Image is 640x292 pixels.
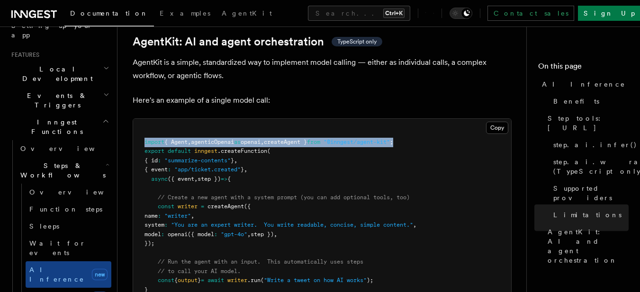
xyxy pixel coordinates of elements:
[247,277,261,283] span: .run
[144,157,158,164] span: { id
[8,51,39,59] span: Features
[8,117,102,136] span: Inngest Functions
[234,157,237,164] span: ,
[168,148,191,154] span: default
[158,268,241,274] span: // to call your AI model.
[222,9,272,17] span: AgentKit
[247,231,251,238] span: ,
[261,277,264,283] span: (
[164,139,188,145] span: { Agent
[144,240,154,247] span: });
[178,203,198,210] span: writer
[29,239,86,257] span: Wait for events
[29,266,84,283] span: AI Inference
[154,3,216,26] a: Examples
[70,9,148,17] span: Documentation
[550,153,629,180] a: step.ai.wrap() (TypeScript only)
[191,139,234,145] span: agenticOpenai
[17,140,111,157] a: Overview
[188,231,214,238] span: ({ model
[8,17,111,44] a: Setting up your app
[241,166,244,173] span: }
[337,38,377,45] span: TypeScript only
[207,277,224,283] span: await
[383,9,405,18] kbd: Ctrl+K
[174,166,241,173] span: "app/ticket.created"
[486,122,508,134] button: Copy
[64,3,154,27] a: Documentation
[26,218,111,235] a: Sleeps
[251,231,274,238] span: step })
[92,269,108,280] span: new
[538,61,629,76] h4: On this page
[550,180,629,206] a: Supported providers
[244,203,251,210] span: ({
[267,148,270,154] span: (
[164,221,168,228] span: :
[544,223,629,269] a: AgentKit: AI and agent orchestration
[487,6,574,21] a: Contact sales
[171,221,413,228] span: "You are an expert writer. You write readable, concise, simple content."
[221,231,247,238] span: "gpt-4o"
[214,231,217,238] span: :
[8,61,111,87] button: Local Development
[198,277,201,283] span: }
[8,114,111,140] button: Inngest Functions
[164,157,231,164] span: "summarize-contents"
[264,277,367,283] span: "Write a tweet on how AI works"
[133,56,512,82] p: AgentKit is a simple, standardized way to implement model calling — either as individual calls, a...
[8,87,111,114] button: Events & Triggers
[158,194,410,201] span: // Create a new agent with a system prompt (you can add optional tools, too)
[194,176,198,182] span: ,
[144,166,168,173] span: { event
[324,139,390,145] span: "@inngest/agent-kit"
[221,176,227,182] span: =>
[164,212,191,219] span: "writer"
[29,188,127,196] span: Overview
[29,205,102,213] span: Function steps
[151,176,168,182] span: async
[158,212,161,219] span: :
[8,64,103,83] span: Local Development
[198,176,221,182] span: step })
[17,157,111,184] button: Steps & Workflows
[26,201,111,218] a: Function steps
[548,227,629,265] span: AgentKit: AI and agent orchestration
[160,9,210,17] span: Examples
[178,277,198,283] span: output
[201,277,204,283] span: =
[274,231,277,238] span: ,
[133,35,382,48] a: AgentKit: AI and agent orchestrationTypeScript only
[553,184,629,203] span: Supported providers
[217,148,267,154] span: .createFunction
[188,139,191,145] span: ,
[367,277,373,283] span: );
[144,139,164,145] span: import
[550,136,629,153] a: step.ai.infer()
[144,148,164,154] span: export
[168,231,188,238] span: openai
[264,139,307,145] span: createAgent }
[158,157,161,164] span: :
[261,139,264,145] span: ,
[538,76,629,93] a: AI Inference
[158,277,174,283] span: const
[194,148,217,154] span: inngest
[553,210,622,220] span: Limitations
[161,231,164,238] span: :
[227,277,247,283] span: writer
[201,203,204,210] span: =
[207,203,244,210] span: createAgent
[174,277,178,283] span: {
[20,145,118,152] span: Overview
[450,8,472,19] button: Toggle dark mode
[17,161,106,180] span: Steps & Workflows
[550,93,629,110] a: Benefits
[26,235,111,261] a: Wait for events
[168,166,171,173] span: :
[550,206,629,223] a: Limitations
[144,231,161,238] span: model
[227,176,231,182] span: {
[133,94,512,107] p: Here's an example of a single model call:
[158,258,363,265] span: // Run the agent with an input. This automatically uses steps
